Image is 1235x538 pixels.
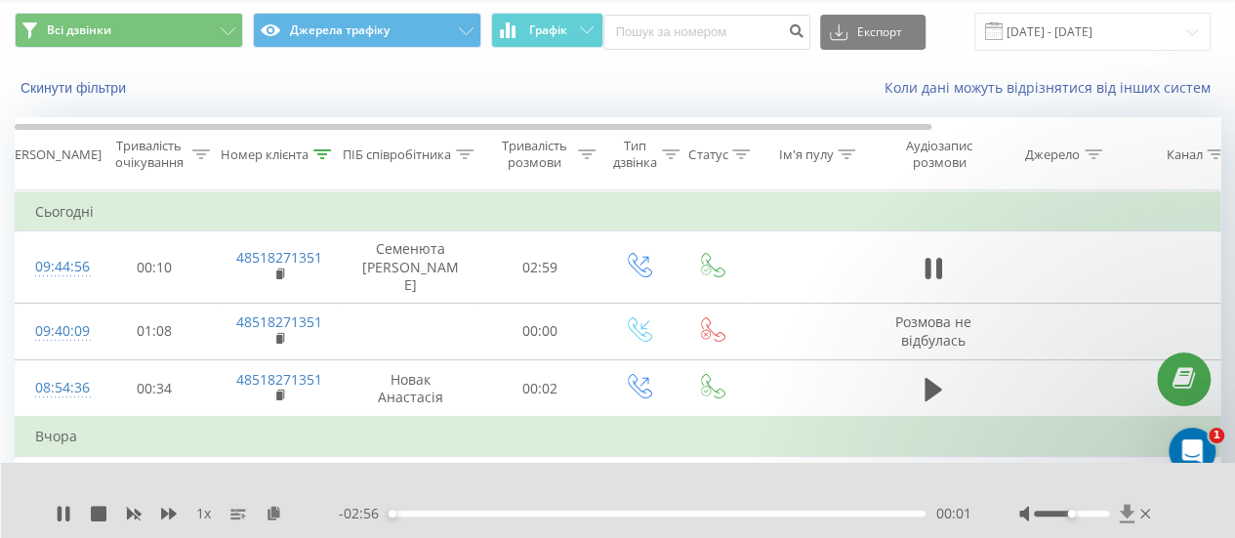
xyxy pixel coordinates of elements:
[94,303,216,359] td: 01:08
[891,138,986,171] div: Аудіозапис розмови
[479,231,601,304] td: 02:59
[895,312,971,349] span: Розмова не відбулась
[35,312,74,351] div: 09:40:09
[35,369,74,407] div: 08:54:36
[236,370,322,389] a: 48518271351
[1025,146,1080,163] div: Джерело
[603,15,810,50] input: Пошук за номером
[236,312,322,331] a: 48518271351
[47,22,111,38] span: Всі дзвінки
[1068,510,1076,517] div: Accessibility label
[253,13,481,48] button: Джерела трафіку
[94,360,216,418] td: 00:34
[343,231,479,304] td: Семенюта [PERSON_NAME]
[236,248,322,267] a: 48518271351
[688,146,727,163] div: Статус
[1209,428,1224,443] span: 1
[221,146,309,163] div: Номер клієнта
[935,504,970,523] span: 00:01
[748,456,875,514] td: gmb call
[15,13,243,48] button: Всі дзвінки
[992,456,1124,514] td: gmb call
[389,510,396,517] div: Accessibility label
[343,456,479,514] td: Voicemail
[94,456,216,514] td: 00:16
[1169,428,1215,475] iframe: Intercom live chat
[15,79,136,97] button: Скинути фільтри
[820,15,926,50] button: Експорт
[343,360,479,418] td: Новак Анастасія
[339,504,389,523] span: - 02:56
[196,504,211,523] span: 1 x
[491,13,603,48] button: Графік
[529,23,567,37] span: Графік
[343,146,451,163] div: ПІБ співробітника
[35,248,74,286] div: 09:44:56
[479,303,601,359] td: 00:00
[94,231,216,304] td: 00:10
[110,138,187,171] div: Тривалість очікування
[479,456,601,514] td: 00:01
[479,360,601,418] td: 00:02
[778,146,833,163] div: Ім'я пулу
[885,78,1220,97] a: Коли дані можуть відрізнятися вiд інших систем
[496,138,573,171] div: Тривалість розмови
[1166,146,1202,163] div: Канал
[613,138,657,171] div: Тип дзвінка
[3,146,102,163] div: [PERSON_NAME]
